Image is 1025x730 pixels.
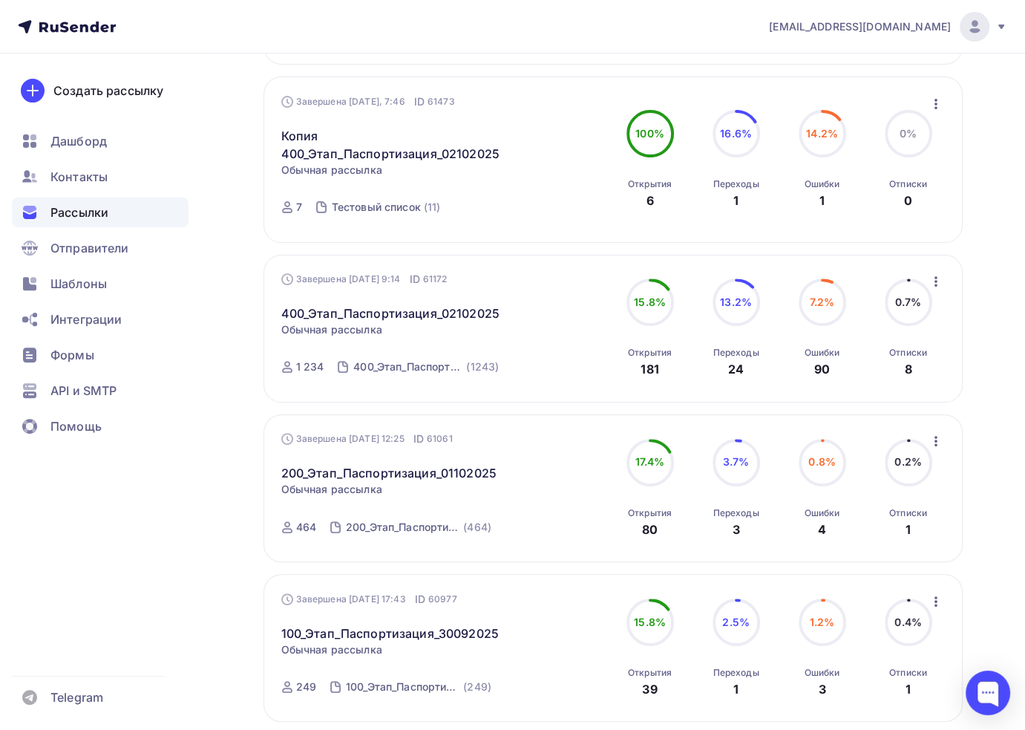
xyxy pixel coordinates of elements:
[642,680,657,698] div: 39
[50,239,129,257] span: Отправители
[428,94,455,109] span: 61473
[634,616,666,628] span: 15.8%
[806,127,838,140] span: 14.2%
[733,680,739,698] div: 1
[628,507,672,519] div: Открытия
[332,200,421,215] div: Тестовый список
[805,347,840,359] div: Ошибки
[814,360,830,378] div: 90
[810,616,835,628] span: 1.2%
[889,347,927,359] div: Отписки
[808,455,836,468] span: 0.8%
[904,192,912,209] div: 0
[346,520,460,535] div: 200_Этап_Паспортизация_01102025
[424,200,441,215] div: (11)
[818,521,826,538] div: 4
[713,507,759,519] div: Переходы
[894,455,922,468] span: 0.2%
[50,346,94,364] span: Формы
[423,272,448,287] span: 61172
[50,310,122,328] span: Интеграции
[281,464,497,482] a: 200_Этап_Паспортизация_01102025
[281,592,457,607] div: Завершена [DATE] 17:43
[805,178,840,190] div: Ошибки
[12,162,189,192] a: Контакты
[720,127,752,140] span: 16.6%
[732,521,739,538] div: 3
[642,521,658,538] div: 80
[894,616,922,628] span: 0.4%
[628,667,672,679] div: Открытия
[12,126,189,156] a: Дашборд
[281,482,382,497] span: Обычная рассылка
[635,455,665,468] span: 17.4%
[805,507,840,519] div: Ошибки
[466,359,499,374] div: (1243)
[906,680,911,698] div: 1
[353,359,463,374] div: 400_Этап_Паспортизация_02102025
[733,192,739,209] div: 1
[296,200,302,215] div: 7
[634,296,666,308] span: 15.8%
[281,304,500,322] a: 400_Этап_Паспортизация_02102025
[463,520,491,535] div: (464)
[281,431,453,446] div: Завершена [DATE] 12:25
[296,359,324,374] div: 1 234
[895,296,922,308] span: 0.7%
[889,507,927,519] div: Отписки
[427,431,453,446] span: 61061
[50,168,108,186] span: Контакты
[646,192,653,209] div: 6
[281,94,455,109] div: Завершена [DATE], 7:46
[635,127,664,140] span: 100%
[414,94,425,109] span: ID
[713,667,759,679] div: Переходы
[50,275,107,293] span: Шаблоны
[296,680,316,694] div: 249
[900,127,917,140] span: 0%
[810,296,835,308] span: 7.2%
[12,233,189,263] a: Отправители
[713,347,759,359] div: Переходы
[819,192,825,209] div: 1
[344,675,493,699] a: 100_Этап_Паспортизация_30092025 (249)
[409,272,419,287] span: ID
[723,455,750,468] span: 3.7%
[50,688,103,706] span: Telegram
[12,269,189,299] a: Шаблоны
[53,82,163,100] div: Создать рассылку
[428,592,457,607] span: 60977
[281,163,382,177] span: Обычная рассылка
[281,625,499,642] a: 100_Этап_Паспортизация_30092025
[628,178,672,190] div: Открытия
[352,355,500,379] a: 400_Этап_Паспортизация_02102025 (1243)
[346,680,460,694] div: 100_Этап_Паспортизация_30092025
[281,127,536,163] a: Копия 400_Этап_Паспортизация_02102025
[281,642,382,657] span: Обычная рассылка
[281,272,448,287] div: Завершена [DATE] 9:14
[889,667,927,679] div: Отписки
[728,360,744,378] div: 24
[413,431,424,446] span: ID
[713,178,759,190] div: Переходы
[805,667,840,679] div: Ошибки
[415,592,425,607] span: ID
[50,132,107,150] span: Дашборд
[769,19,951,34] span: [EMAIL_ADDRESS][DOMAIN_NAME]
[906,521,911,538] div: 1
[641,360,658,378] div: 181
[50,417,102,435] span: Помощь
[50,203,108,221] span: Рассылки
[12,198,189,227] a: Рассылки
[889,178,927,190] div: Отписки
[12,340,189,370] a: Формы
[330,195,442,219] a: Тестовый список (11)
[818,680,825,698] div: 3
[296,520,316,535] div: 464
[344,515,493,539] a: 200_Этап_Паспортизация_01102025 (464)
[281,322,382,337] span: Обычная рассылка
[463,680,491,694] div: (249)
[50,382,117,400] span: API и SMTP
[769,12,1007,42] a: [EMAIL_ADDRESS][DOMAIN_NAME]
[904,360,911,378] div: 8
